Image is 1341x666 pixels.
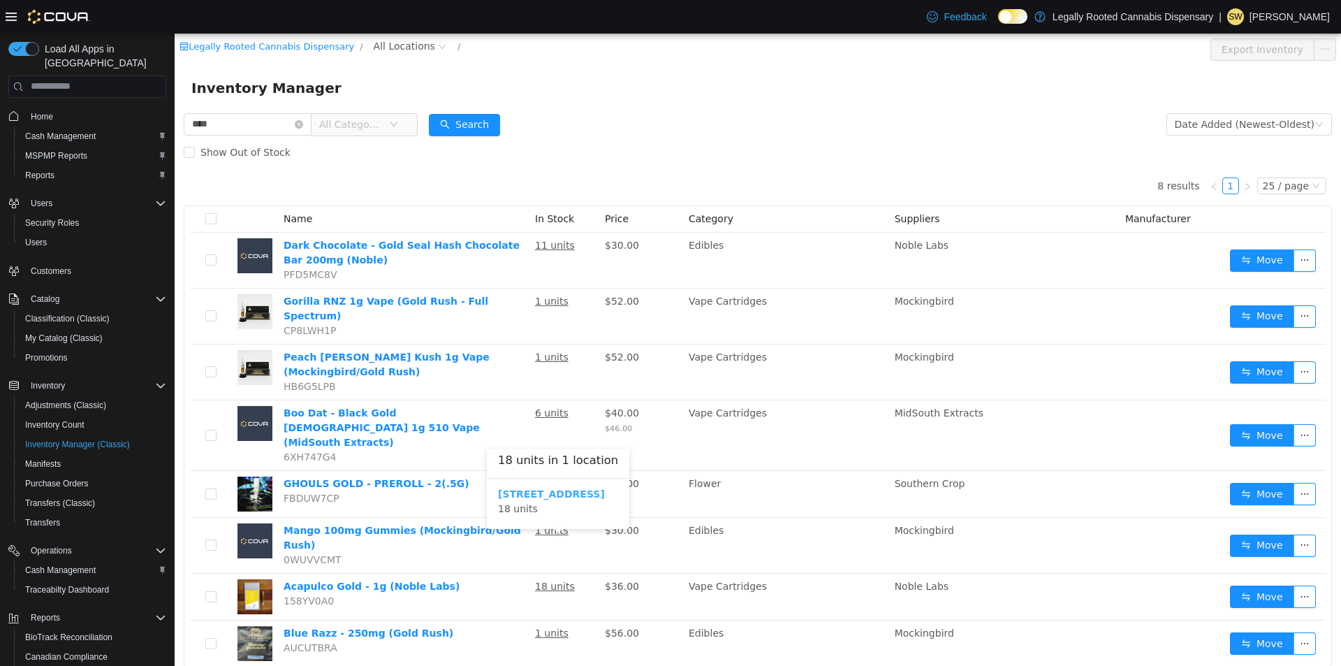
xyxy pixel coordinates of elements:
[20,562,101,579] a: Cash Management
[3,541,172,560] button: Operations
[109,236,163,247] span: PFD5MC8V
[109,262,314,288] a: Gorilla RNZ 1g Vape (Gold Rush - Full Spectrum)
[508,311,715,367] td: Vape Cartridges
[3,608,172,628] button: Reports
[20,649,113,665] a: Canadian Compliance
[39,42,166,70] span: Load All Apps in [GEOGRAPHIC_DATA]
[1053,8,1213,25] p: Legally Rooted Cannabis Dispensary
[720,374,809,385] span: MidSouth Extracts
[14,435,172,454] button: Inventory Manager (Classic)
[31,198,52,209] span: Users
[63,443,98,478] img: GHOULS GOLD - PREROLL - 2(.5G) hero shot
[20,514,66,531] a: Transfers
[109,318,315,344] a: Peach [PERSON_NAME] Kush 1g Vape (Mockingbird/Gold Rush)
[1069,149,1077,157] i: icon: right
[254,80,325,103] button: icon: searchSearch
[20,349,166,366] span: Promotions
[1119,272,1141,294] button: icon: ellipsis
[215,87,223,96] i: icon: down
[25,377,166,394] span: Inventory
[360,374,394,385] u: 6 units
[508,484,715,540] td: Edibles
[14,493,172,513] button: Transfers (Classic)
[25,651,108,663] span: Canadian Compliance
[944,10,986,24] span: Feedback
[1227,8,1244,25] div: Stacey Williams
[1088,145,1134,160] div: 25 / page
[1055,599,1120,621] button: icon: swapMove
[508,199,715,255] td: Edibles
[14,328,172,348] button: My Catalog (Classic)
[25,195,166,212] span: Users
[720,206,774,217] span: Noble Labs
[263,9,272,17] i: icon: close-circle
[323,455,430,466] a: [STREET_ADDRESS]
[17,43,175,66] span: Inventory Manager
[109,206,345,232] a: Dark Chocolate - Gold Seal Hash Chocolate Bar 200mg (Noble)
[20,330,108,347] a: My Catalog (Classic)
[1119,391,1141,413] button: icon: ellipsis
[63,490,98,525] img: Mango 100mg Gummies (Mockingbird/Gold Rush) placeholder
[3,106,172,126] button: Home
[25,333,103,344] span: My Catalog (Classic)
[720,262,779,273] span: Mockingbird
[720,180,765,191] span: Suppliers
[1119,449,1141,472] button: icon: ellipsis
[14,580,172,600] button: Traceabilty Dashboard
[14,146,172,166] button: MSPMP Reports
[1250,8,1330,25] p: [PERSON_NAME]
[1119,501,1141,523] button: icon: ellipsis
[20,310,115,327] a: Classification (Classic)
[109,459,165,470] span: FBDUW7CP
[63,372,98,407] img: Boo Dat - Black Gold Buddha 1g 510 Vape (MidSouth Extracts) placeholder
[430,594,464,605] span: $56.00
[31,612,60,623] span: Reports
[25,632,112,643] span: BioTrack Reconciliation
[360,547,400,558] u: 18 units
[360,594,394,605] u: 1 units
[20,417,90,433] a: Inventory Count
[1229,8,1242,25] span: SW
[63,205,98,240] img: Dark Chocolate - Gold Seal Hash Chocolate Bar 200mg (Noble) placeholder
[25,263,77,280] a: Customers
[20,456,66,472] a: Manifests
[5,8,179,18] a: icon: shopLegally Rooted Cannabis Dispensary
[25,609,66,626] button: Reports
[20,147,93,164] a: MSPMP Reports
[20,629,166,646] span: BioTrack Reconciliation
[20,234,166,251] span: Users
[1119,216,1141,238] button: icon: ellipsis
[1064,144,1081,161] li: Next Page
[360,318,394,329] u: 1 units
[31,294,59,305] span: Catalog
[1000,80,1140,101] div: Date Added (Newest-Oldest)
[25,542,78,559] button: Operations
[20,475,166,492] span: Purchase Orders
[430,391,457,400] span: $46.00
[3,194,172,213] button: Users
[1055,449,1120,472] button: icon: swapMove
[5,8,14,17] i: icon: shop
[14,474,172,493] button: Purchase Orders
[3,289,172,309] button: Catalog
[430,318,464,329] span: $52.00
[20,397,112,414] a: Adjustments (Classic)
[109,521,167,532] span: 0WUVVCMT
[360,206,400,217] u: 11 units
[63,317,98,352] img: Peach Berry Kush 1g Vape (Mockingbird/Gold Rush) hero shot
[983,144,1025,161] li: 8 results
[31,545,72,556] span: Operations
[20,349,73,366] a: Promotions
[109,374,305,414] a: Boo Dat - Black Gold [DEMOGRAPHIC_DATA] 1g 510 Vape (MidSouth Extracts)
[1036,5,1140,27] button: Export Inventory
[1055,501,1120,523] button: icon: swapMove
[1137,148,1145,158] i: icon: down
[25,170,54,181] span: Reports
[14,513,172,533] button: Transfers
[508,437,715,484] td: Flower
[20,147,166,164] span: MSPMP Reports
[1139,5,1162,27] button: icon: ellipsis
[20,234,52,251] a: Users
[14,309,172,328] button: Classification (Classic)
[14,560,172,580] button: Cash Management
